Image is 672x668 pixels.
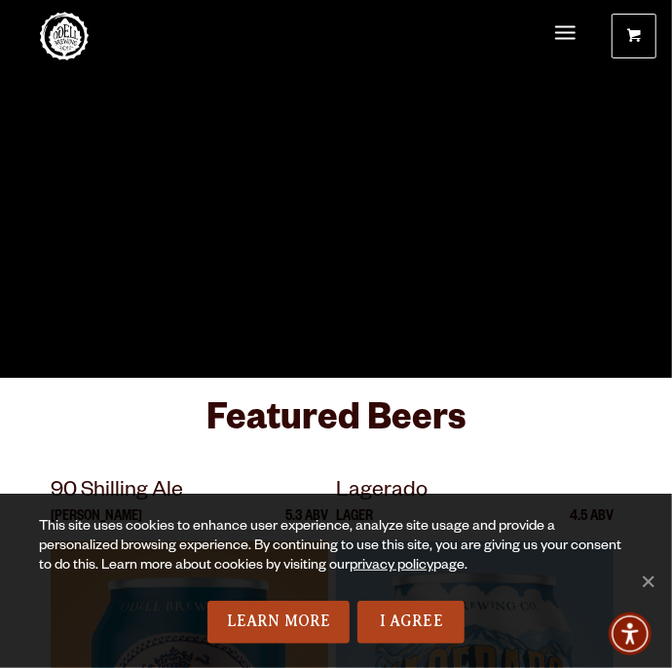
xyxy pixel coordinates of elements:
div: This site uses cookies to enhance user experience, analyze site usage and provide a personalized ... [39,518,633,601]
span: No [638,572,657,591]
div: Accessibility Menu [609,612,652,655]
a: privacy policy [350,559,433,575]
p: Lagerado [336,475,614,510]
p: 90 Shilling Ale [51,475,328,510]
a: I Agree [357,601,465,644]
a: Menu [555,14,576,55]
a: Learn More [207,601,351,644]
h3: Featured Beers [51,397,622,457]
a: Odell Home [40,12,89,60]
